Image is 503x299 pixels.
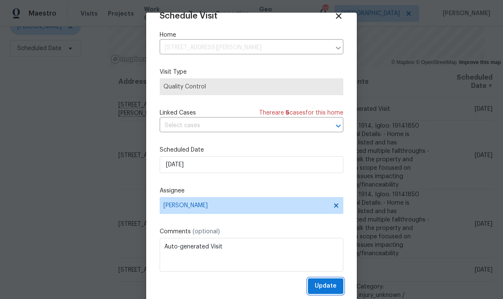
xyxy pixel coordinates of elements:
span: [PERSON_NAME] [163,202,329,209]
label: Visit Type [160,68,343,76]
input: Enter in an address [160,41,331,54]
span: (optional) [193,229,220,235]
button: Open [332,120,344,132]
input: M/D/YYYY [160,156,343,173]
label: Comments [160,227,343,236]
label: Scheduled Date [160,146,343,154]
span: Schedule Visit [160,12,217,20]
button: Update [308,278,343,294]
input: Select cases [160,119,320,132]
span: Update [315,281,337,291]
span: Quality Control [163,83,340,91]
span: Linked Cases [160,109,196,117]
span: 5 [286,110,289,116]
label: Home [160,31,343,39]
span: There are case s for this home [259,109,343,117]
span: Close [334,11,343,21]
label: Assignee [160,187,343,195]
textarea: Auto-generated Visit [160,238,343,272]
